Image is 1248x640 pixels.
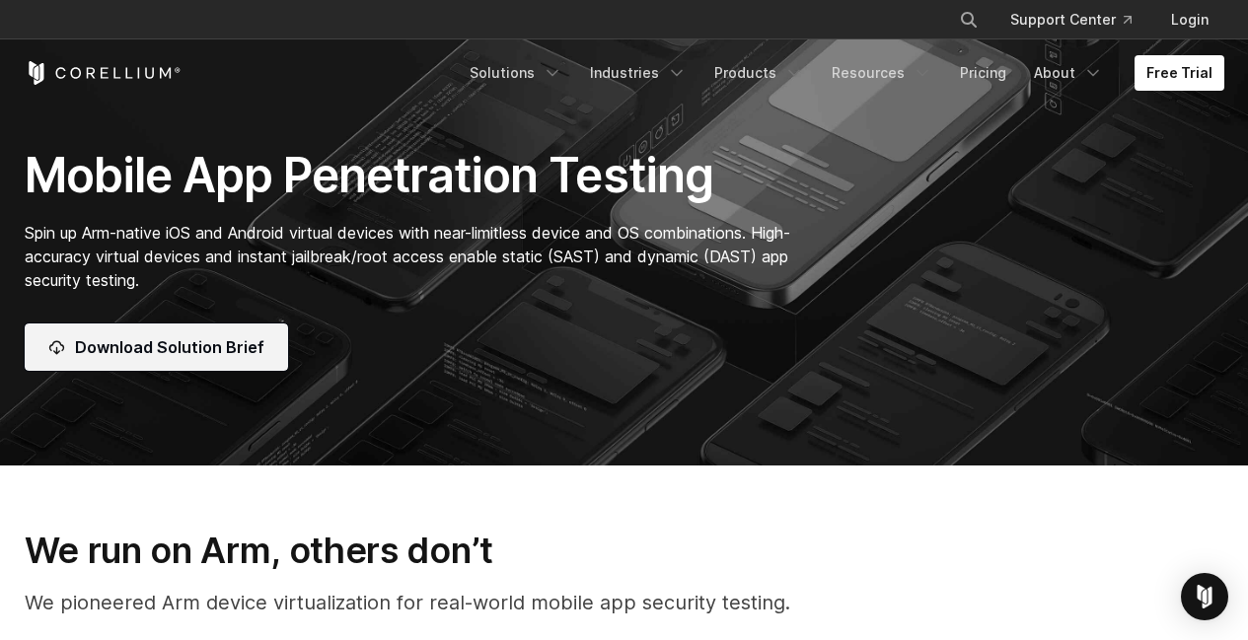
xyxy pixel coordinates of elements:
h1: Mobile App Penetration Testing [25,146,811,205]
div: Open Intercom Messenger [1181,573,1228,620]
div: Navigation Menu [458,55,1224,91]
div: Navigation Menu [935,2,1224,37]
a: Industries [578,55,698,91]
a: Support Center [994,2,1147,37]
a: Pricing [948,55,1018,91]
a: Download Solution Brief [25,323,288,371]
a: About [1022,55,1115,91]
a: Resources [820,55,944,91]
p: We pioneered Arm device virtualization for real-world mobile app security testing. [25,588,1224,617]
span: Spin up Arm-native iOS and Android virtual devices with near-limitless device and OS combinations... [25,223,790,290]
button: Search [951,2,987,37]
a: Free Trial [1135,55,1224,91]
a: Products [702,55,816,91]
span: Download Solution Brief [75,335,264,359]
a: Login [1155,2,1224,37]
h3: We run on Arm, others don’t [25,529,1224,572]
a: Corellium Home [25,61,182,85]
a: Solutions [458,55,574,91]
